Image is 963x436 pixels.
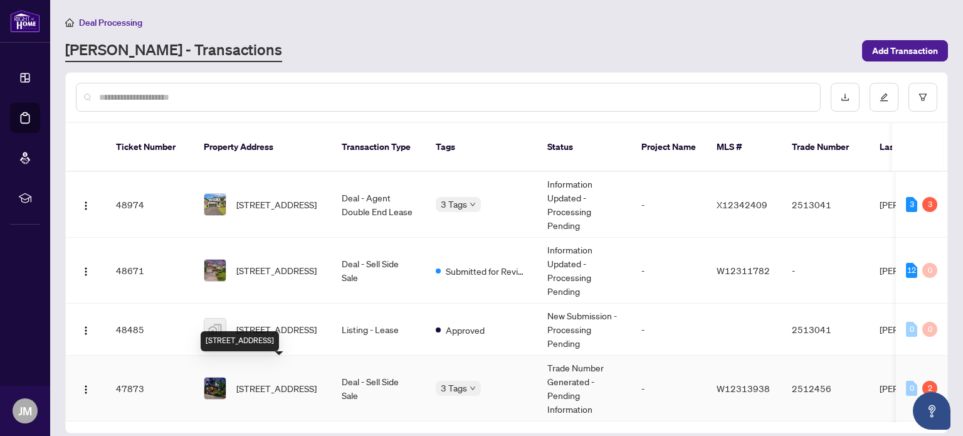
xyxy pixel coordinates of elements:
div: 0 [922,263,937,278]
span: Approved [446,323,485,337]
button: Open asap [913,392,950,430]
td: - [782,238,870,304]
button: filter [908,83,937,112]
span: [STREET_ADDRESS] [236,322,317,336]
div: 3 [906,197,917,212]
button: Logo [76,319,96,339]
td: - [631,304,707,356]
th: Transaction Type [332,123,426,172]
span: home [65,18,74,27]
td: Deal - Agent Double End Lease [332,172,426,238]
div: 0 [906,381,917,396]
span: down [470,385,476,391]
img: Logo [81,201,91,211]
th: Project Name [631,123,707,172]
td: - [631,238,707,304]
div: 2 [922,381,937,396]
span: X12342409 [717,199,767,210]
span: Submitted for Review [446,264,527,278]
span: Deal Processing [79,17,142,28]
button: edit [870,83,898,112]
button: Logo [76,378,96,398]
td: Information Updated - Processing Pending [537,172,631,238]
span: JM [18,402,32,420]
span: filter [918,93,927,102]
th: Tags [426,123,537,172]
td: - [631,356,707,422]
td: Trade Number Generated - Pending Information [537,356,631,422]
img: logo [10,9,40,33]
th: Status [537,123,631,172]
span: 3 Tags [441,381,467,395]
th: MLS # [707,123,782,172]
td: 48485 [106,304,194,356]
div: 3 [922,197,937,212]
td: Information Updated - Processing Pending [537,238,631,304]
span: [STREET_ADDRESS] [236,381,317,395]
button: download [831,83,860,112]
div: [STREET_ADDRESS] [201,331,279,351]
td: 48974 [106,172,194,238]
img: Logo [81,326,91,336]
span: 3 Tags [441,197,467,211]
th: Trade Number [782,123,870,172]
button: Add Transaction [862,40,948,61]
img: Logo [81,267,91,277]
td: - [631,172,707,238]
td: 2513041 [782,304,870,356]
th: Property Address [194,123,332,172]
span: download [841,93,850,102]
img: thumbnail-img [204,260,226,281]
span: down [470,201,476,208]
div: 12 [906,263,917,278]
td: New Submission - Processing Pending [537,304,631,356]
div: 0 [922,322,937,337]
img: thumbnail-img [204,378,226,399]
td: 2512456 [782,356,870,422]
span: [STREET_ADDRESS] [236,263,317,277]
td: 2513041 [782,172,870,238]
td: 48671 [106,238,194,304]
a: [PERSON_NAME] - Transactions [65,40,282,62]
span: [STREET_ADDRESS] [236,198,317,211]
span: edit [880,93,888,102]
td: Listing - Lease [332,304,426,356]
span: W12311782 [717,265,770,276]
button: Logo [76,260,96,280]
img: thumbnail-img [204,194,226,215]
td: Deal - Sell Side Sale [332,238,426,304]
span: Add Transaction [872,41,938,61]
span: W12313938 [717,383,770,394]
th: Ticket Number [106,123,194,172]
img: Logo [81,385,91,395]
td: 47873 [106,356,194,422]
button: Logo [76,194,96,215]
div: 0 [906,322,917,337]
td: Deal - Sell Side Sale [332,356,426,422]
img: thumbnail-img [204,319,226,340]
